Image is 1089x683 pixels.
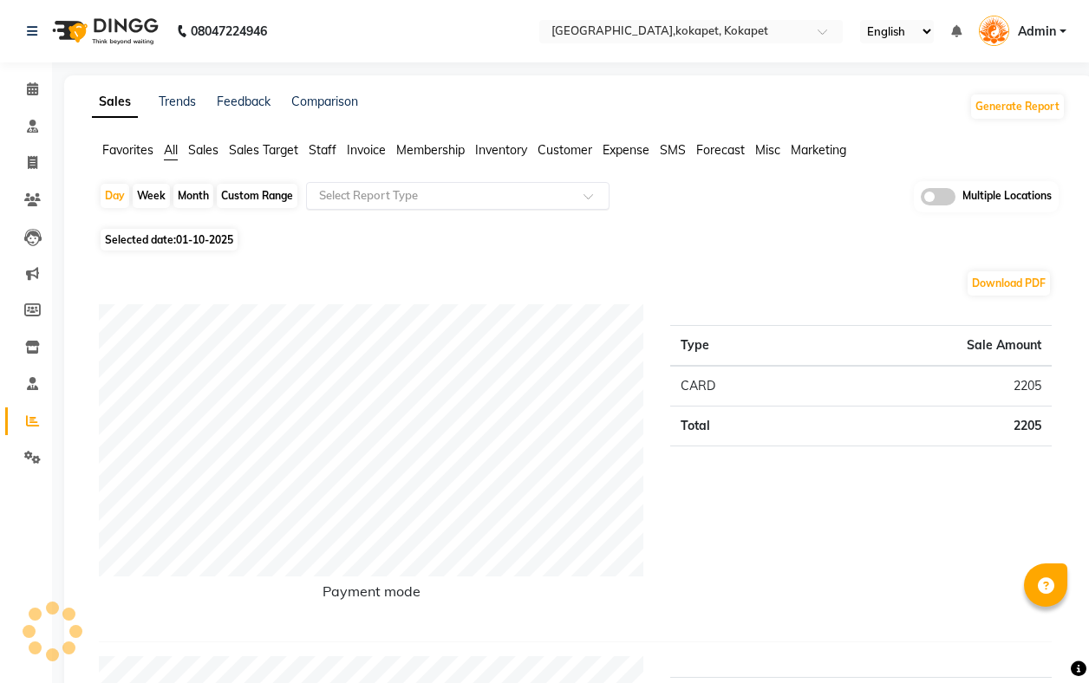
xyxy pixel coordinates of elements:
img: Admin [979,16,1009,46]
td: 2205 [811,366,1052,407]
a: Comparison [291,94,358,109]
th: Sale Amount [811,325,1052,366]
span: Expense [603,142,649,158]
span: Staff [309,142,336,158]
td: Total [670,406,811,446]
span: Selected date: [101,229,238,250]
span: Sales [188,142,218,158]
a: Feedback [217,94,271,109]
th: Type [670,325,811,366]
img: logo [44,7,163,55]
button: Download PDF [968,271,1050,296]
span: Admin [1018,23,1056,41]
span: Sales Target [229,142,298,158]
span: 01-10-2025 [176,233,233,246]
span: Misc [755,142,780,158]
span: Inventory [475,142,527,158]
a: Sales [92,87,138,118]
span: Invoice [347,142,386,158]
a: Trends [159,94,196,109]
div: Week [133,184,170,208]
b: 08047224946 [191,7,267,55]
td: CARD [670,366,811,407]
button: Generate Report [971,94,1064,119]
div: Month [173,184,213,208]
h6: Payment mode [99,583,644,607]
span: Customer [538,142,592,158]
span: SMS [660,142,686,158]
div: Day [101,184,129,208]
span: All [164,142,178,158]
span: Favorites [102,142,153,158]
span: Marketing [791,142,846,158]
span: Multiple Locations [962,188,1052,205]
td: 2205 [811,406,1052,446]
span: Forecast [696,142,745,158]
span: Membership [396,142,465,158]
div: Custom Range [217,184,297,208]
